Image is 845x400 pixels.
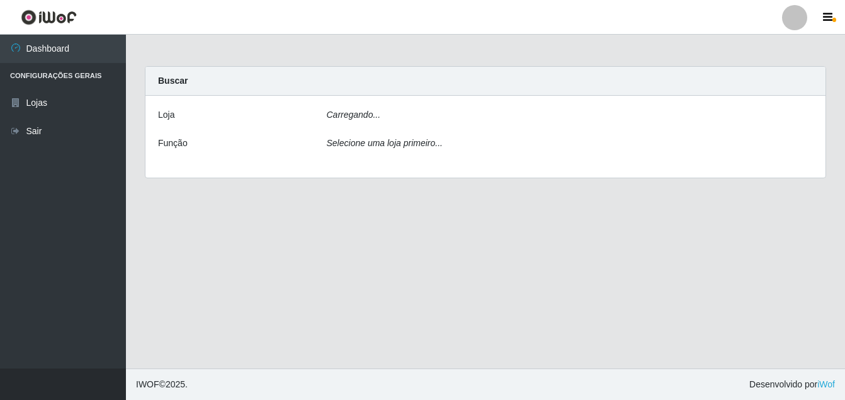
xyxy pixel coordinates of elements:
[749,378,835,391] span: Desenvolvido por
[327,110,381,120] i: Carregando...
[817,379,835,389] a: iWof
[158,108,174,122] label: Loja
[158,76,188,86] strong: Buscar
[136,378,188,391] span: © 2025 .
[158,137,188,150] label: Função
[21,9,77,25] img: CoreUI Logo
[327,138,443,148] i: Selecione uma loja primeiro...
[136,379,159,389] span: IWOF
